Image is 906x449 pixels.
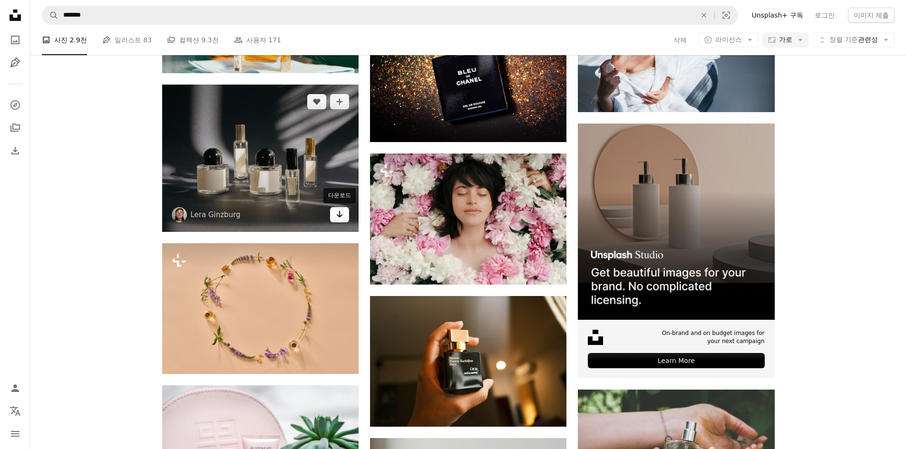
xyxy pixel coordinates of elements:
img: 많은 분홍색과 흰색 모란에 아름 다운 갈색 머리 소녀입니다. 모란 꽃과 함께 행복 한 boho 여자 초상화, 상위 뷰. 창조적 인 꽃 사진입니다. 아로마 향기 개념. 세계 여... [370,153,566,284]
a: 일러스트 [6,53,25,72]
img: file-1631678316303-ed18b8b5cb9cimage [588,330,603,345]
a: 홈 — Unsplash [6,6,25,27]
button: 좋아요 [307,94,326,109]
img: file-1715714113747-b8b0561c490eimage [578,124,774,320]
a: 컬렉션 [6,118,25,137]
button: 시각적 검색 [715,6,738,24]
span: 171 [268,35,281,45]
button: 컬렉션에 추가 [330,94,349,109]
a: 테이블 위에 놓인 향수병 무리 [162,153,359,162]
a: 다운로드 [330,207,349,222]
button: 삭제 [673,32,687,48]
a: 탐색 [6,96,25,115]
div: Learn More [588,353,764,368]
span: On-brand and on budget images for your next campaign [656,329,764,345]
img: 블루 드 샤넬 향수 병 [370,11,566,142]
a: 로그인 [809,8,840,23]
button: 이미지 제출 [848,8,895,23]
img: 테이블 위에 놓인 향수병 무리 [162,85,359,232]
a: 블루 드 샤넬 향수 병 [370,72,566,81]
a: 사진 [6,30,25,49]
span: 관련성 [829,35,878,45]
span: 9.3천 [201,35,218,45]
span: 83 [143,35,152,45]
div: 다운로드 [323,188,356,203]
img: 손에 향수 한 병을 들고있는 사람 [370,296,566,427]
span: 정렬 기준 [829,36,858,43]
button: 정렬 기준관련성 [813,32,895,48]
button: 가로 [762,32,809,48]
a: 많은 분홍색과 흰색 모란에 아름 다운 갈색 머리 소녀입니다. 모란 꽃과 함께 행복 한 boho 여자 초상화, 상위 뷰. 창조적 인 꽃 사진입니다. 아로마 향기 개념. 세계 여... [370,214,566,223]
form: 사이트 전체에서 이미지 찾기 [42,6,738,25]
button: 삭제 [693,6,714,24]
button: 언어 [6,401,25,420]
a: Lera Ginzburg [191,210,241,220]
a: 사용자 171 [234,25,281,55]
button: 라이선스 [699,32,759,48]
button: Unsplash 검색 [42,6,58,24]
img: 아로마테라피 에센셜 오일, 유향, 피는 페퍼민트 및 기타 허브와 꽃 병이 있는 여름 배경 [162,243,359,374]
a: 아로마테라피 에센셜 오일, 유향, 피는 페퍼민트 및 기타 허브와 꽃 병이 있는 여름 배경 [162,304,359,313]
span: 가로 [779,35,792,45]
img: Lera Ginzburg의 프로필로 이동 [172,207,187,222]
span: 라이선스 [715,36,742,43]
a: 컬렉션 9.3천 [167,25,219,55]
button: 메뉴 [6,424,25,443]
a: Unsplash+ 구독 [746,8,809,23]
a: 로그인 / 가입 [6,379,25,398]
a: 일러스트 83 [102,25,152,55]
a: 손에 향수 한 병을 들고있는 사람 [370,357,566,365]
a: On-brand and on budget images for your next campaignLearn More [578,124,774,378]
a: 다운로드 내역 [6,141,25,160]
